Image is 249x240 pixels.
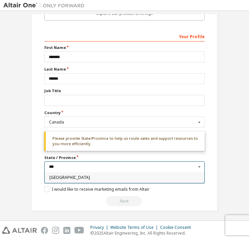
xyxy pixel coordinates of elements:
label: Job Title [44,88,205,94]
p: © 2025 Altair Engineering, Inc. All Rights Reserved. [90,230,195,236]
label: Last Name [44,66,205,72]
img: Altair One [3,2,88,9]
div: Your Profile [44,31,205,42]
img: youtube.svg [74,227,84,234]
img: altair_logo.svg [2,227,37,234]
div: Read and acccept EULA to continue [44,196,205,206]
div: Website Terms of Use [110,225,160,230]
div: Privacy [90,225,110,230]
div: Please provide State/Province to help us route sales and support resources to you more efficiently. [44,132,205,151]
label: State / Province [44,155,205,160]
label: I would like to receive marketing emails from Altair [44,186,150,192]
span: [GEOGRAPHIC_DATA] [49,176,200,180]
img: instagram.svg [52,227,59,234]
img: linkedin.svg [63,227,70,234]
label: First Name [44,45,205,50]
div: Canada [49,120,196,124]
img: facebook.svg [41,227,48,234]
label: Country [44,110,205,115]
div: Cookie Consent [160,225,195,230]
